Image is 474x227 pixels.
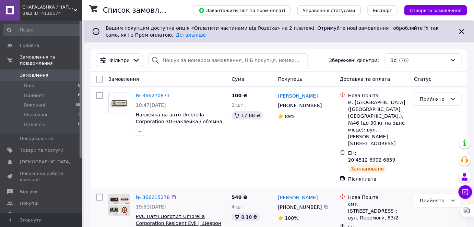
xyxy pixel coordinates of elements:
[391,57,398,64] span: Всі
[109,194,130,215] img: Фото товару
[109,57,130,64] span: Фільтри
[278,194,318,201] a: [PERSON_NAME]
[368,5,398,15] button: Експорт
[329,57,379,64] span: Збережені фільтри:
[348,99,408,147] div: м. [GEOGRAPHIC_DATA] ([GEOGRAPHIC_DATA], [GEOGRAPHIC_DATA].), №46 (до 30 кг на одне місце): вул. ...
[136,93,170,98] a: № 366270871
[232,93,247,98] span: 100 ₴
[278,76,303,82] span: Покупець
[348,150,395,163] span: ЕН: 20 4512 6902 6859
[20,72,48,78] span: Замовлення
[78,83,80,89] span: 0
[136,102,166,108] span: 10:47[DATE]
[348,201,408,221] div: смт. [STREET_ADDRESS]: вул. Перемоги, 83/2
[20,200,38,206] span: Покупці
[20,147,63,153] span: Товари та послуги
[20,212,57,218] span: Каталог ProSale
[108,76,139,82] span: Замовлення
[278,92,318,99] a: [PERSON_NAME]
[232,213,260,221] div: 8.10 ₴
[420,197,448,204] div: Прийнято
[3,24,81,36] input: Пошук
[75,102,80,108] span: 68
[22,10,82,16] div: Ваш ID: 4118574
[149,53,308,67] input: Пошук за номером замовлення, ПІБ покупця, номером телефону, Email, номером накладної
[232,76,244,82] span: Cума
[420,95,448,103] div: Прийнято
[103,6,173,14] h1: Список замовлень
[348,194,408,201] div: Нова Пошта
[20,136,53,142] span: Повідомлення
[373,8,392,13] span: Експорт
[20,171,63,183] span: Показники роботи компанії
[285,215,299,221] span: 100%
[459,185,472,199] button: Чат з покупцем
[20,54,82,66] span: Замовлення та повідомлення
[285,114,296,119] span: 89%
[277,202,323,212] div: [PHONE_NUMBER]
[410,8,462,13] span: Створити замовлення
[108,194,130,216] a: Фото товару
[20,189,38,195] span: Відгуки
[232,204,245,210] span: 4 шт.
[24,102,45,108] span: Виконані
[20,159,71,165] span: [DEMOGRAPHIC_DATA]
[232,194,247,200] span: 540 ₴
[108,92,130,114] a: Фото товару
[136,204,166,210] span: 19:51[DATE]
[24,122,46,128] span: Оплачені
[404,5,467,15] button: Створити замовлення
[348,176,408,182] div: Післяплата
[398,7,467,13] a: Створити замовлення
[136,194,170,200] a: № 366215278
[303,8,355,13] span: Управління статусами
[78,92,80,99] span: 6
[348,165,387,173] div: Заплановано
[24,112,47,118] span: Скасовані
[277,101,323,110] div: [PHONE_NUMBER]
[136,112,222,138] a: Наклейка на авто Umbrella Corporation 3D-наклейка / об'ємна наклейка з емблемою з Resident evil /...
[399,58,409,63] span: (76)
[232,102,245,108] span: 1 шт.
[414,76,431,82] span: Статус
[348,92,408,99] div: Нова Пошта
[22,4,74,10] span: CHAPALASHKA / ЧАПАЛАШКА - магазин актуальних речей
[176,32,206,38] a: Детальніше
[78,122,80,128] span: 0
[24,83,34,89] span: Нові
[24,92,45,99] span: Прийняті
[199,7,285,13] span: Завантажити звіт по пром-оплаті
[20,42,39,49] span: Головна
[106,25,439,38] span: Вашим покупцям доступна опція «Оплатити частинами від Rozetka» на 2 платежі. Отримуйте нові замов...
[297,5,361,15] button: Управління статусами
[193,5,291,15] button: Завантажити звіт по пром-оплаті
[232,111,263,119] div: 17.88 ₴
[109,92,130,114] img: Фото товару
[340,76,390,82] span: Доставка та оплата
[78,112,80,118] span: 2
